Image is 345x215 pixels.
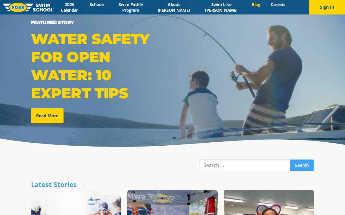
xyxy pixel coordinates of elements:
[290,160,314,171] input: Search
[110,2,151,13] a: Swim Path® Program
[247,2,266,7] a: Blog
[152,2,196,13] a: About [PERSON_NAME]
[31,180,314,188] div: Latest Stories →
[266,2,291,7] a: Careers
[12,195,19,205] div: TOP
[31,108,64,123] a: Read More
[54,2,84,13] a: 2025 Calendar
[31,18,169,27] div: Featured Story
[31,30,169,102] div: Water Safety for Open Water: 10 Expert Tips
[200,160,290,171] input: Search …
[3,3,54,12] img: FOSS Swim School Logo
[196,2,247,13] a: Swim Like [PERSON_NAME]
[84,2,110,7] a: Schools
